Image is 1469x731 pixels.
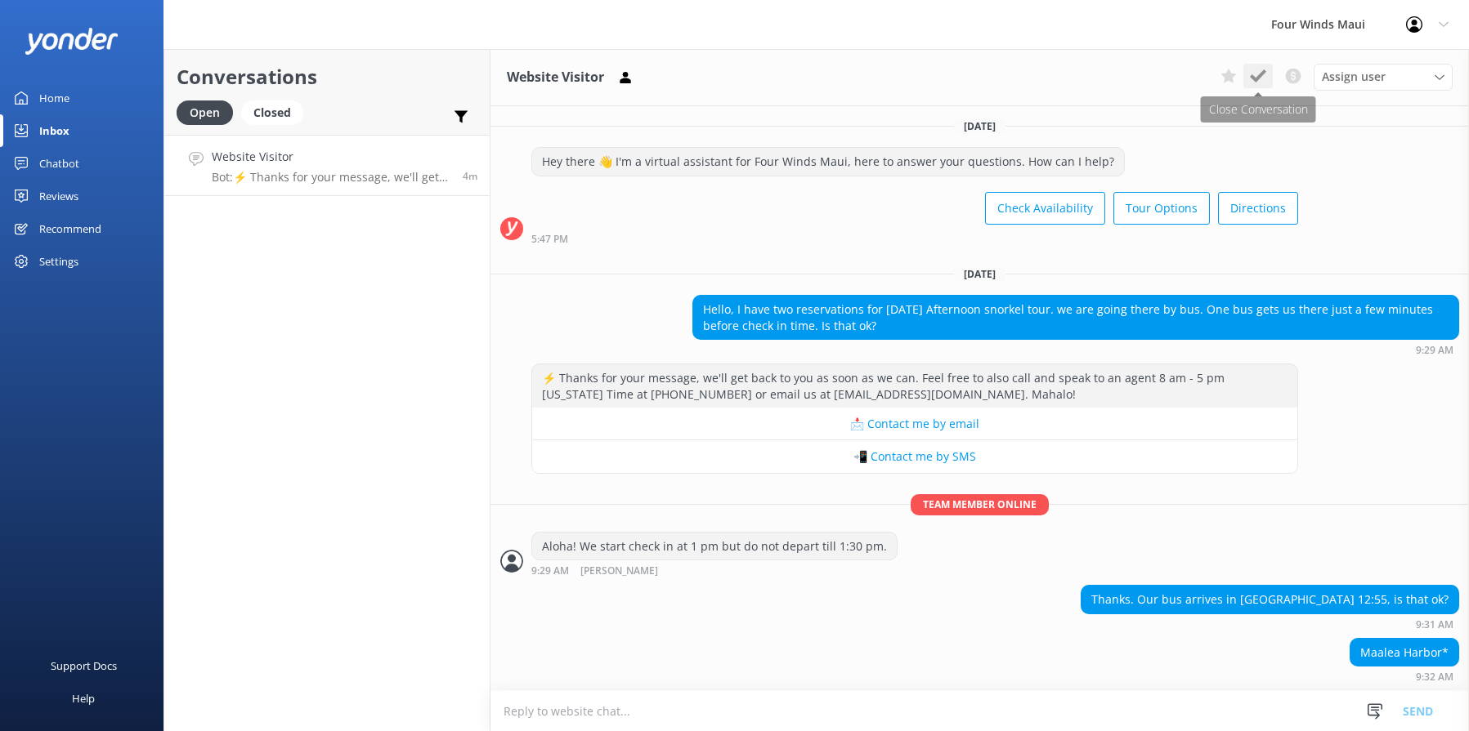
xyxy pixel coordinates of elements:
button: 📲 Contact me by SMS [532,440,1297,473]
span: [PERSON_NAME] [580,566,658,577]
strong: 9:32 AM [1416,672,1453,682]
div: Sep 23 2025 05:47pm (UTC -10:00) Pacific/Honolulu [531,233,1298,244]
strong: 5:47 PM [531,234,568,244]
div: Maalea Harbor* [1350,639,1458,666]
div: Closed [241,100,303,125]
h3: Website Visitor [507,67,604,88]
span: [DATE] [954,119,1005,133]
button: Check Availability [985,192,1105,225]
div: Support Docs [51,649,117,682]
a: Website VisitorBot:⚡ Thanks for your message, we'll get back to you as soon as we can. Feel free ... [164,135,490,196]
div: Settings [39,245,78,278]
a: Open [177,103,241,121]
span: Assign user [1322,68,1386,86]
span: Sep 24 2025 09:29am (UTC -10:00) Pacific/Honolulu [463,169,477,183]
div: Chatbot [39,147,79,180]
div: Assign User [1314,64,1453,90]
p: Bot: ⚡ Thanks for your message, we'll get back to you as soon as we can. Feel free to also call a... [212,170,450,185]
div: Help [72,682,95,715]
div: Recommend [39,212,101,245]
div: Hey there 👋 I'm a virtual assistant for Four Winds Maui, here to answer your questions. How can I... [532,148,1124,176]
div: Inbox [39,114,69,147]
div: Aloha! We start check in at 1 pm but do not depart till 1:30 pm. [532,533,897,560]
div: Reviews [39,180,78,212]
div: Open [177,100,233,125]
div: Thanks. Our bus arrives in [GEOGRAPHIC_DATA] 12:55, is that ok? [1082,586,1458,613]
img: yonder-white-logo.png [25,28,119,55]
button: Tour Options [1113,192,1210,225]
strong: 9:29 AM [1416,345,1453,355]
h2: Conversations [177,61,477,92]
strong: 9:31 AM [1416,620,1453,630]
div: Sep 24 2025 09:29am (UTC -10:00) Pacific/Honolulu [692,344,1459,355]
div: Sep 24 2025 09:32am (UTC -10:00) Pacific/Honolulu [1350,671,1459,682]
div: ⚡ Thanks for your message, we'll get back to you as soon as we can. Feel free to also call and sp... [532,364,1297,408]
a: Closed [241,103,311,121]
h4: Website Visitor [212,148,450,166]
button: Directions [1218,192,1298,225]
span: Team member online [911,494,1049,515]
div: Home [39,82,69,114]
span: [DATE] [954,267,1005,281]
div: Hello, I have two reservations for [DATE] Afternoon snorkel tour. we are going there by bus. One ... [693,296,1458,339]
strong: 9:29 AM [531,566,569,577]
div: Sep 24 2025 09:31am (UTC -10:00) Pacific/Honolulu [1081,618,1459,630]
div: Sep 24 2025 09:29am (UTC -10:00) Pacific/Honolulu [531,564,898,577]
button: 📩 Contact me by email [532,408,1297,440]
